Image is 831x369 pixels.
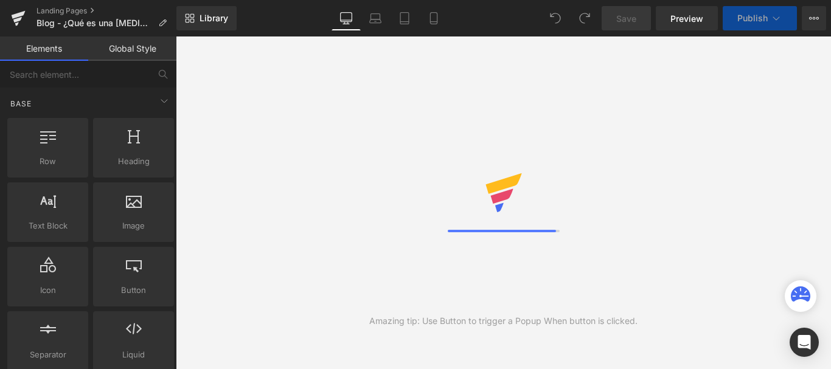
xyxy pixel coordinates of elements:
[572,6,597,30] button: Redo
[200,13,228,24] span: Library
[97,284,170,297] span: Button
[790,328,819,357] div: Open Intercom Messenger
[37,6,176,16] a: Landing Pages
[543,6,568,30] button: Undo
[369,314,638,328] div: Amazing tip: Use Button to trigger a Popup When button is clicked.
[390,6,419,30] a: Tablet
[9,98,33,109] span: Base
[656,6,718,30] a: Preview
[11,348,85,361] span: Separator
[361,6,390,30] a: Laptop
[737,13,768,23] span: Publish
[37,18,153,28] span: Blog - ¿Qué es una [MEDICAL_DATA]?
[616,12,636,25] span: Save
[88,36,176,61] a: Global Style
[670,12,703,25] span: Preview
[723,6,797,30] button: Publish
[11,219,85,232] span: Text Block
[97,155,170,168] span: Heading
[332,6,361,30] a: Desktop
[97,348,170,361] span: Liquid
[176,6,237,30] a: New Library
[97,219,170,232] span: Image
[11,284,85,297] span: Icon
[419,6,448,30] a: Mobile
[802,6,826,30] button: More
[11,155,85,168] span: Row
